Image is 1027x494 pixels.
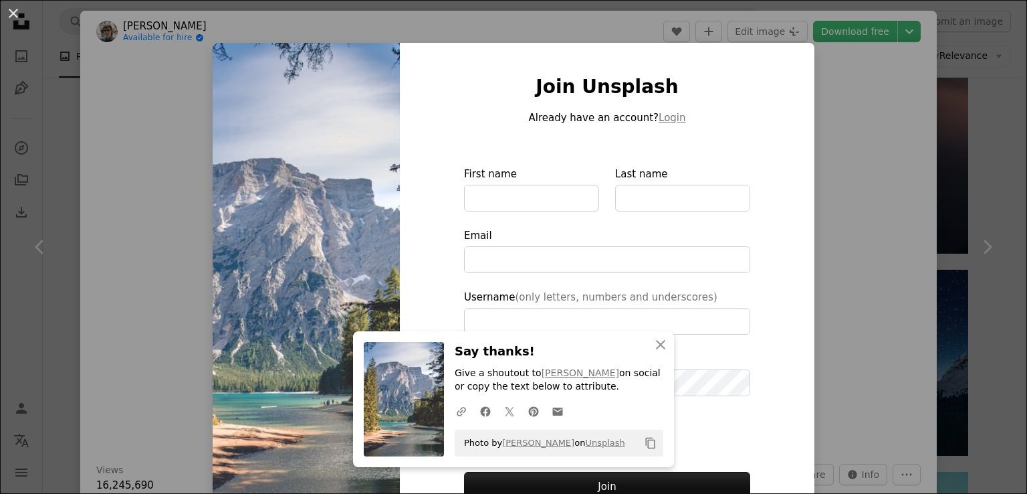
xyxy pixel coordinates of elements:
a: Share on Twitter [497,398,522,424]
label: Username [464,289,750,335]
label: Last name [615,166,750,212]
a: Unsplash [585,438,624,448]
a: Share on Facebook [473,398,497,424]
input: Username(only letters, numbers and underscores) [464,308,750,335]
label: First name [464,166,599,212]
h3: Say thanks! [455,342,663,361]
button: Login [659,110,685,126]
button: Copy to clipboard [639,432,662,455]
a: Share on Pinterest [522,398,546,424]
input: Email [464,246,750,273]
a: [PERSON_NAME] [502,438,574,448]
input: First name [464,185,599,212]
a: [PERSON_NAME] [542,367,619,378]
span: Photo by on [457,432,625,454]
span: (only letters, numbers and underscores) [515,291,717,303]
label: Email [464,228,750,273]
h1: Join Unsplash [464,75,750,99]
input: Last name [615,185,750,212]
a: Share over email [546,398,570,424]
p: Give a shoutout to on social or copy the text below to attribute. [455,367,663,394]
p: Already have an account? [464,110,750,126]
